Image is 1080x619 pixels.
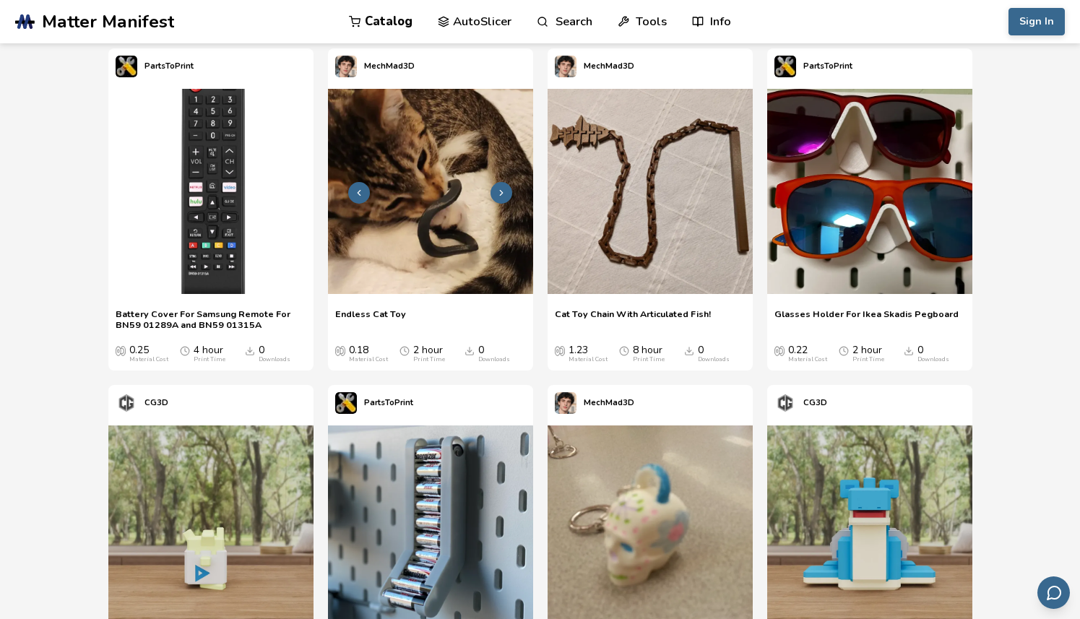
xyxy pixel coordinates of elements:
div: 0.25 [129,345,168,363]
p: PartsToPrint [144,59,194,74]
div: Print Time [194,356,225,363]
a: Glasses Holder For Ikea Skadis Pegboard [774,308,959,330]
button: Sign In [1008,8,1065,35]
span: Average Cost [555,345,565,356]
span: Average Print Time [399,345,410,356]
div: Print Time [633,356,665,363]
div: 8 hour [633,345,665,363]
span: Average Print Time [180,345,190,356]
p: CG3D [144,395,168,410]
span: Average Cost [774,345,785,356]
a: CG3D's profileCG3D [108,385,176,421]
span: Downloads [904,345,914,356]
span: Average Print Time [619,345,629,356]
div: Downloads [917,356,949,363]
a: Battery Cover For Samsung Remote For BN59 01289A and BN59 01315A [116,308,306,330]
span: Downloads [245,345,255,356]
div: Downloads [478,356,510,363]
img: CG3D's profile [774,392,796,414]
span: Average Cost [335,345,345,356]
div: 0 [917,345,949,363]
a: MechMad3D's profileMechMad3D [548,48,641,85]
div: 2 hour [852,345,884,363]
a: Cat Toy Chain With Articulated Fish! [555,308,711,330]
p: MechMad3D [584,59,634,74]
div: Material Cost [788,356,827,363]
img: MechMad3D's profile [555,392,576,414]
div: Downloads [698,356,730,363]
div: Material Cost [569,356,608,363]
img: PartsToPrint's profile [335,392,357,414]
a: MechMad3D's profileMechMad3D [328,48,422,85]
div: 1.23 [569,345,608,363]
p: PartsToPrint [803,59,852,74]
img: PartsToPrint's profile [774,56,796,77]
a: MechMad3D's profileMechMad3D [548,385,641,421]
span: Average Print Time [839,345,849,356]
span: Average Cost [116,345,126,356]
img: CG3D's profile [116,392,137,414]
div: Print Time [852,356,884,363]
span: Downloads [684,345,694,356]
p: CG3D [803,395,827,410]
img: PartsToPrint's profile [116,56,137,77]
p: MechMad3D [364,59,415,74]
img: MechMad3D's profile [555,56,576,77]
div: Material Cost [129,356,168,363]
div: 0 [698,345,730,363]
div: Material Cost [349,356,388,363]
a: CG3D's profileCG3D [767,385,834,421]
div: 2 hour [413,345,445,363]
a: Endless Cat Toy [335,308,406,330]
div: 0.18 [349,345,388,363]
img: MechMad3D's profile [335,56,357,77]
div: 0 [259,345,290,363]
span: Downloads [465,345,475,356]
div: 0.22 [788,345,827,363]
p: MechMad3D [584,395,634,410]
div: Print Time [413,356,445,363]
button: Send feedback via email [1037,576,1070,609]
a: PartsToPrint's profilePartsToPrint [328,385,420,421]
div: Downloads [259,356,290,363]
p: PartsToPrint [364,395,413,410]
span: Matter Manifest [42,12,174,32]
a: PartsToPrint's profilePartsToPrint [767,48,860,85]
div: 4 hour [194,345,225,363]
a: PartsToPrint's profilePartsToPrint [108,48,201,85]
div: 0 [478,345,510,363]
